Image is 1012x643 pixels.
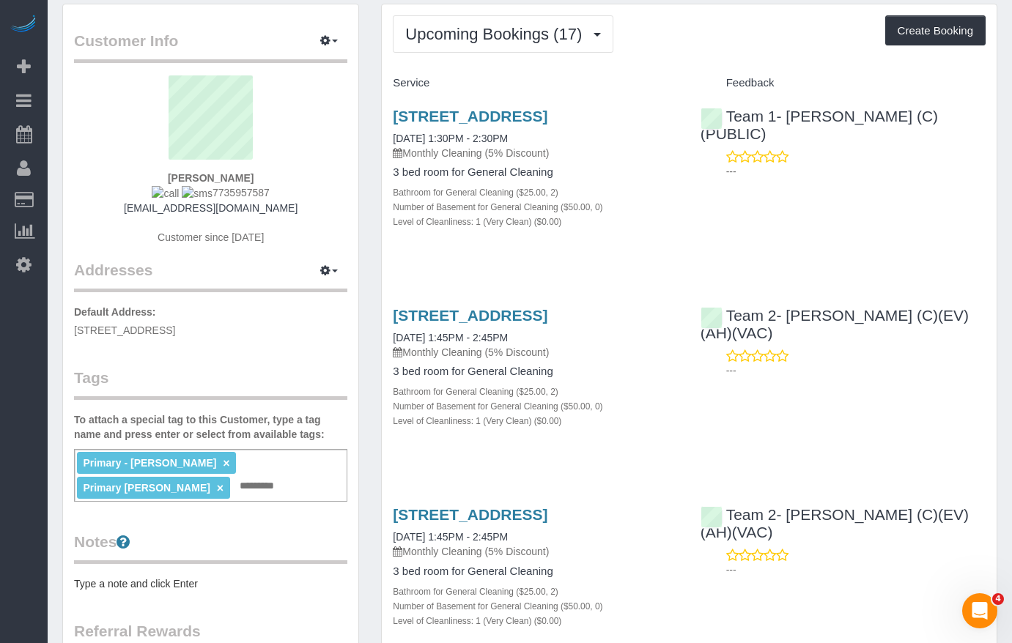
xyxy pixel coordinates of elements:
[393,587,558,597] small: Bathroom for General Cleaning ($25.00, 2)
[74,531,347,564] legend: Notes
[393,108,547,124] a: [STREET_ADDRESS]
[393,531,508,543] a: [DATE] 1:45PM - 2:45PM
[83,457,216,469] span: Primary - [PERSON_NAME]
[74,324,175,336] span: [STREET_ADDRESS]
[393,401,602,412] small: Number of Basement for General Cleaning ($50.00, 0)
[74,367,347,400] legend: Tags
[885,15,986,46] button: Create Booking
[393,616,561,626] small: Level of Cleanliness: 1 (Very Clean) ($0.00)
[701,77,986,89] h4: Feedback
[223,457,229,469] a: ×
[701,307,969,341] a: Team 2- [PERSON_NAME] (C)(EV)(AH)(VAC)
[74,576,347,591] pre: Type a note and click Enter
[393,166,678,179] h4: 3 bed room for General Cleaning
[726,363,986,378] p: ---
[393,133,508,144] a: [DATE] 1:30PM - 2:30PM
[405,25,589,43] span: Upcoming Bookings (17)
[701,108,938,142] a: Team 1- [PERSON_NAME] (C)(PUBLIC)
[152,187,269,198] span: 7735957587
[393,332,508,343] a: [DATE] 1:45PM - 2:45PM
[393,345,678,360] p: Monthly Cleaning (5% Discount)
[393,416,561,426] small: Level of Cleanliness: 1 (Very Clean) ($0.00)
[393,77,678,89] h4: Service
[393,601,602,612] small: Number of Basement for General Cleaning ($50.00, 0)
[83,482,210,494] span: Primary [PERSON_NAME]
[74,30,347,63] legend: Customer Info
[992,593,1004,605] span: 4
[152,186,179,201] img: call
[393,202,602,212] small: Number of Basement for General Cleaning ($50.00, 0)
[393,365,678,378] h4: 3 bed room for General Cleaning
[168,172,254,184] strong: [PERSON_NAME]
[393,506,547,523] a: [STREET_ADDRESS]
[393,217,561,227] small: Level of Cleanliness: 1 (Very Clean) ($0.00)
[9,15,38,35] img: Automaid Logo
[74,412,347,442] label: To attach a special tag to this Customer, type a tag name and press enter or select from availabl...
[393,544,678,559] p: Monthly Cleaning (5% Discount)
[393,565,678,578] h4: 3 bed room for General Cleaning
[701,506,969,540] a: Team 2- [PERSON_NAME] (C)(EV)(AH)(VAC)
[182,186,213,201] img: sms
[962,593,997,628] iframe: Intercom live chat
[393,307,547,324] a: [STREET_ADDRESS]
[217,482,224,494] a: ×
[393,15,613,53] button: Upcoming Bookings (17)
[726,562,986,577] p: ---
[393,187,558,198] small: Bathroom for General Cleaning ($25.00, 2)
[158,231,264,243] span: Customer since [DATE]
[393,387,558,397] small: Bathroom for General Cleaning ($25.00, 2)
[393,146,678,160] p: Monthly Cleaning (5% Discount)
[124,202,298,214] a: [EMAIL_ADDRESS][DOMAIN_NAME]
[74,305,156,319] label: Default Address:
[726,164,986,179] p: ---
